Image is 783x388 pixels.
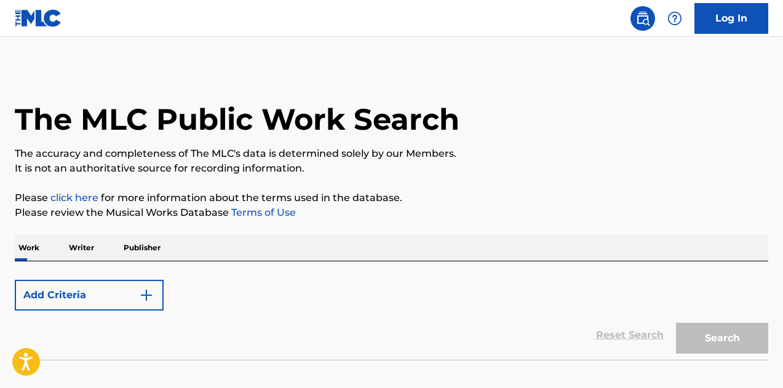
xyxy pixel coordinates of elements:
[630,6,655,31] a: Public Search
[15,191,768,205] p: Please for more information about the terms used in the database.
[120,235,164,261] p: Publisher
[635,11,650,26] img: search
[15,235,43,261] p: Work
[15,9,62,27] img: MLC Logo
[229,207,296,218] a: Terms of Use
[50,192,98,204] a: click here
[15,161,768,176] p: It is not an authoritative source for recording information.
[139,288,154,303] img: 9d2ae6d4665cec9f34b9.svg
[15,274,768,360] form: Search Form
[667,11,682,26] img: help
[15,280,164,311] button: Add Criteria
[15,146,768,161] p: The accuracy and completeness of The MLC's data is determined solely by our Members.
[15,205,768,220] p: Please review the Musical Works Database
[15,101,459,138] h1: The MLC Public Work Search
[694,3,768,34] a: Log In
[662,6,687,31] div: Help
[65,235,98,261] p: Writer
